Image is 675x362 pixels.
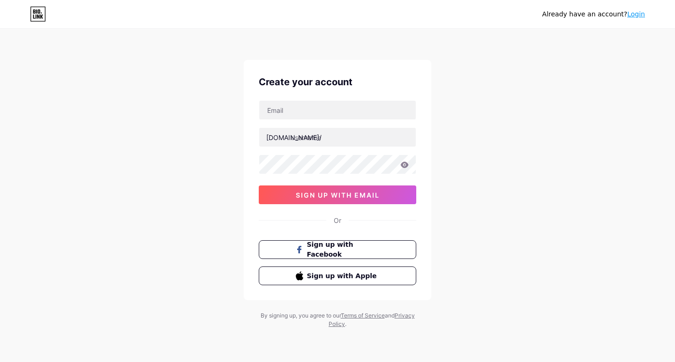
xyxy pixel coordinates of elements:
[307,240,380,259] span: Sign up with Facebook
[259,75,416,89] div: Create your account
[334,215,341,225] div: Or
[258,311,417,328] div: By signing up, you agree to our and .
[259,101,416,119] input: Email
[259,240,416,259] button: Sign up with Facebook
[266,133,322,142] div: [DOMAIN_NAME]/
[627,10,645,18] a: Login
[341,312,385,319] a: Terms of Service
[259,266,416,285] button: Sign up with Apple
[307,271,380,281] span: Sign up with Apple
[542,9,645,19] div: Already have an account?
[259,128,416,147] input: username
[259,185,416,204] button: sign up with email
[296,191,380,199] span: sign up with email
